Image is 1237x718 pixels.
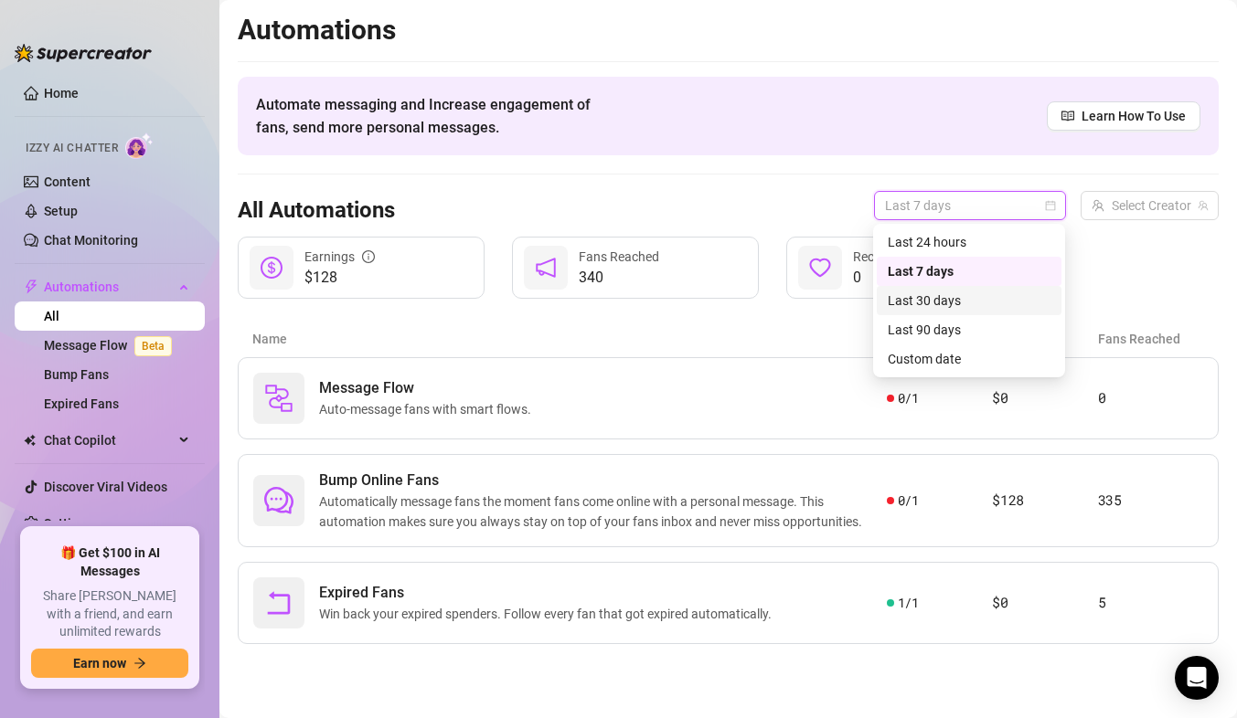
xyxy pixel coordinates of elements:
div: Last 30 days [888,290,1050,311]
div: Last 24 hours [888,232,1050,252]
a: Home [44,86,79,100]
span: 0 [853,267,978,289]
span: 🎁 Get $100 in AI Messages [31,544,188,580]
span: team [1198,200,1209,211]
article: Fans Reached [1098,329,1204,349]
a: Discover Viral Videos [44,480,167,494]
span: 340 [579,267,659,289]
span: notification [535,257,557,279]
article: Name [252,329,887,349]
span: 0 / 1 [898,491,919,511]
span: thunderbolt [24,280,38,294]
span: comment [264,486,293,515]
a: All [44,309,59,323]
a: Content [44,174,91,189]
article: $0 [992,387,1097,409]
a: Chat Monitoring [44,233,138,248]
span: Chat Copilot [44,426,174,455]
span: calendar [1045,200,1056,211]
span: dollar [261,257,283,279]
span: Bump Online Fans [319,470,887,491]
span: rollback [264,588,293,618]
a: Expired Fans [44,396,119,411]
span: Last 7 days [885,192,1055,219]
article: 335 [1098,490,1203,512]
div: Last 90 days [888,320,1050,340]
div: Last 7 days [877,257,1061,286]
span: Automations [44,272,174,301]
a: Settings [44,516,92,531]
span: Learn How To Use [1082,106,1186,126]
span: Win back your expired spenders. Follow every fan that got expired automatically. [319,604,779,624]
div: Last 90 days [877,315,1061,344]
span: Beta [134,336,172,356]
article: $0 [992,592,1097,614]
span: arrow-right [133,657,146,670]
span: Izzy AI Chatter [26,140,118,157]
div: Open Intercom Messenger [1175,656,1219,700]
span: Auto-message fans with smart flows. [319,399,539,419]
span: $128 [304,267,375,289]
span: heart [809,257,831,279]
div: Last 30 days [877,286,1061,315]
span: Automate messaging and Increase engagement of fans, send more personal messages. [256,93,608,139]
span: 1 / 1 [898,593,919,613]
span: info-circle [362,250,375,263]
img: svg%3e [264,384,293,413]
img: logo-BBDzfeDw.svg [15,44,152,62]
div: Custom date [877,344,1061,374]
img: Chat Copilot [24,434,36,447]
article: $128 [992,490,1097,512]
a: Learn How To Use [1047,101,1200,131]
div: Last 7 days [888,261,1050,281]
div: Earnings [304,247,375,267]
span: Message Flow [319,377,539,399]
img: AI Chatter [125,132,154,159]
span: Expired Fans [319,582,779,604]
h3: All Automations [238,196,395,226]
a: Message FlowBeta [44,338,179,353]
a: Bump Fans [44,367,109,382]
div: Last 24 hours [877,227,1061,257]
a: Setup [44,204,78,218]
span: Fans Reached [579,249,659,264]
button: Earn nowarrow-right [31,649,188,678]
div: Reconnected Fans [853,247,978,267]
span: 0 / 1 [898,388,919,408]
span: read [1061,110,1074,122]
span: Share [PERSON_NAME] with a friend, and earn unlimited rewards [31,587,188,641]
h2: Automations [238,13,1219,48]
span: Earn now [73,656,126,670]
article: 5 [1098,592,1203,614]
span: Automatically message fans the moment fans come online with a personal message. This automation m... [319,491,887,532]
article: 0 [1098,387,1203,409]
div: Custom date [888,349,1050,369]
